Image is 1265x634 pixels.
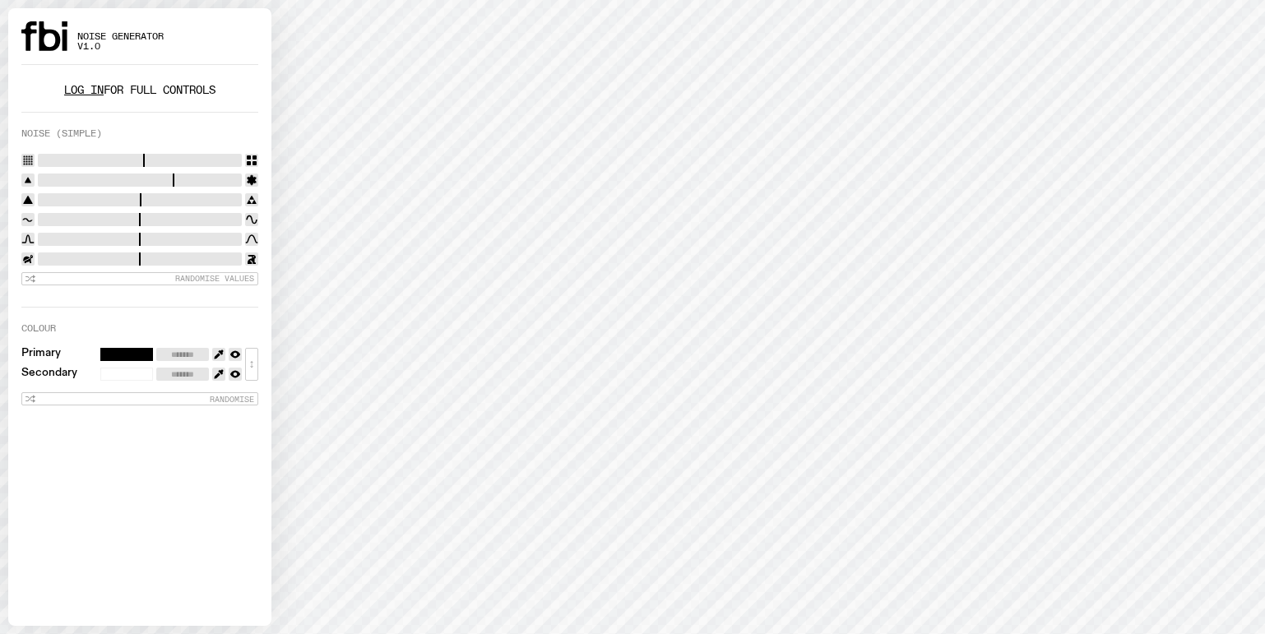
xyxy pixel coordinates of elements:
[21,324,56,333] label: Colour
[210,395,254,404] span: Randomise
[77,42,164,51] span: v1.0
[77,32,164,41] span: Noise Generator
[64,82,104,98] a: Log in
[21,348,61,361] label: Primary
[21,368,77,381] label: Secondary
[245,348,258,381] button: ↕
[21,129,102,138] label: Noise (Simple)
[21,85,258,95] p: for full controls
[175,274,254,283] span: Randomise Values
[21,392,258,405] button: Randomise
[21,272,258,285] button: Randomise Values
